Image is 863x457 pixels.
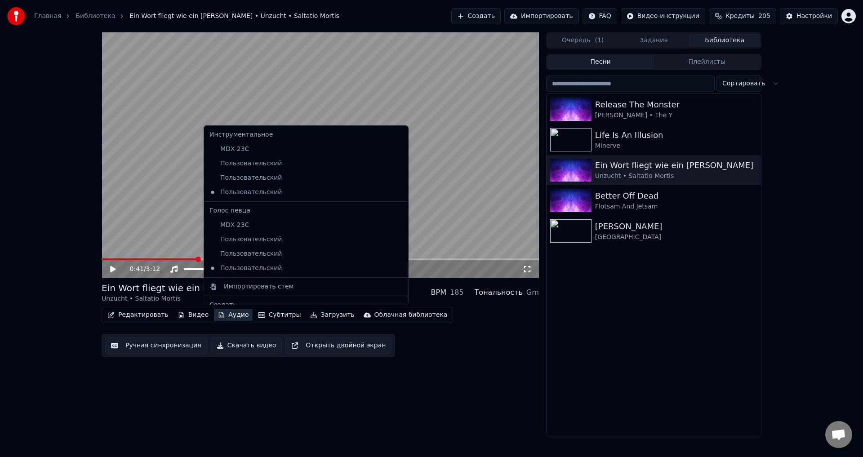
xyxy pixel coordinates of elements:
button: FAQ [583,8,617,24]
div: Unzucht • Saltatio Mortis [102,294,277,303]
div: Ein Wort fliegt wie ein [PERSON_NAME] [102,282,277,294]
button: Скачать видео [211,337,282,354]
div: Пользовательский [206,261,393,275]
button: Создать [451,8,501,24]
button: Очередь [547,34,618,47]
a: Главная [34,12,61,21]
button: Открыть двойной экран [285,337,391,354]
div: Better Off Dead [595,190,757,202]
span: Сортировать [722,79,765,88]
div: Настройки [796,12,832,21]
div: Release The Monster [595,98,757,111]
div: [PERSON_NAME] [595,220,757,233]
div: Облачная библиотека [374,311,448,319]
div: Инструментальное [206,128,406,142]
div: Тональность [475,287,523,298]
span: Ein Wort fliegt wie ein [PERSON_NAME] • Unzucht • Saltatio Mortis [129,12,339,21]
button: Субтитры [254,309,305,321]
div: Пользовательский [206,247,393,261]
button: Загрузить [307,309,358,321]
div: Пользовательский [206,171,393,185]
div: Unzucht • Saltatio Mortis [595,172,757,181]
button: Импортировать [504,8,579,24]
span: 205 [758,12,770,21]
div: / [130,265,151,274]
button: Аудио [214,309,252,321]
span: 3:12 [146,265,160,274]
button: Плейлисты [654,56,760,69]
span: Кредиты [725,12,755,21]
div: BPM [431,287,446,298]
div: [PERSON_NAME] • The Y [595,111,757,120]
button: Настройки [780,8,838,24]
div: Голос певца [206,204,406,218]
div: Minerve [595,142,757,151]
div: Открытый чат [825,421,852,448]
div: 185 [450,287,464,298]
button: Песни [547,56,654,69]
span: 0:41 [130,265,144,274]
button: Кредиты205 [709,8,776,24]
button: Видео-инструкции [621,8,705,24]
nav: breadcrumb [34,12,339,21]
div: Импортировать стем [224,282,294,291]
div: Flotsam And Jetsam [595,202,757,211]
div: [GEOGRAPHIC_DATA] [595,233,757,242]
div: Gm [526,287,539,298]
div: Создать [209,301,403,310]
a: Библиотека [76,12,115,21]
div: Пользовательский [206,185,393,200]
div: Пользовательский [206,156,393,171]
div: Life Is An Illusion [595,129,757,142]
button: Задания [618,34,690,47]
div: Пользовательский [206,232,393,247]
div: MDX-23C [206,142,393,156]
span: ( 1 ) [595,36,604,45]
div: MDX-23C [206,218,393,232]
div: Ein Wort fliegt wie ein [PERSON_NAME] [595,159,757,172]
img: youka [7,7,25,25]
button: Ручная синхронизация [105,337,207,354]
button: Видео [174,309,213,321]
button: Редактировать [104,309,172,321]
button: Библиотека [689,34,760,47]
